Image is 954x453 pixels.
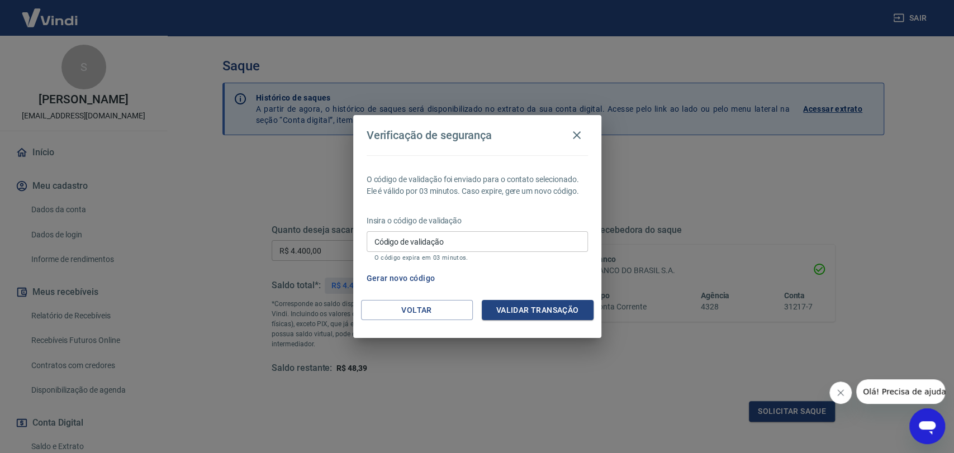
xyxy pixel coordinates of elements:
[7,8,94,17] span: Olá! Precisa de ajuda?
[367,128,492,142] h4: Verificação de segurança
[361,300,473,321] button: Voltar
[829,382,852,404] iframe: Fechar mensagem
[909,408,945,444] iframe: Botão para abrir a janela de mensagens
[482,300,594,321] button: Validar transação
[856,379,945,404] iframe: Mensagem da empresa
[362,268,440,289] button: Gerar novo código
[374,254,580,261] p: O código expira em 03 minutos.
[367,174,588,197] p: O código de validação foi enviado para o contato selecionado. Ele é válido por 03 minutos. Caso e...
[367,215,588,227] p: Insira o código de validação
